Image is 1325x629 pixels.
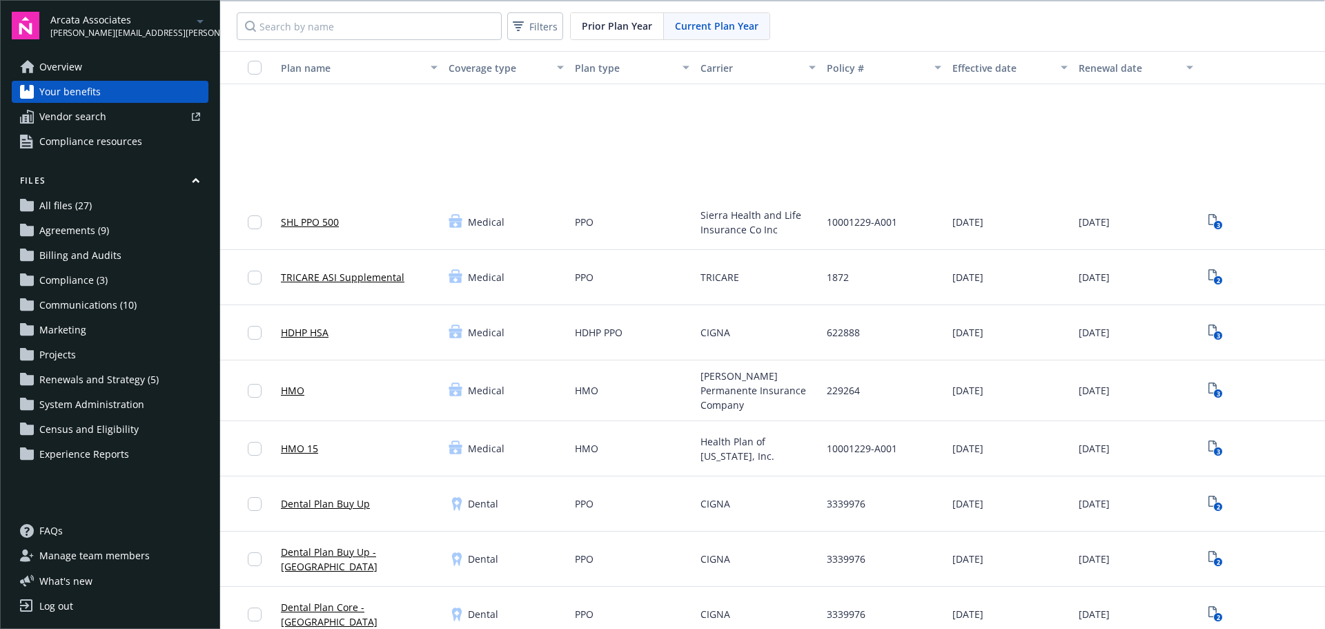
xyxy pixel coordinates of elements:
a: View Plan Documents [1204,380,1226,402]
span: Manage team members [39,545,150,567]
a: View Plan Documents [1204,438,1226,460]
a: View Plan Documents [1204,493,1226,515]
span: View Plan Documents [1204,211,1226,233]
span: [DATE] [1079,215,1110,229]
span: Vendor search [39,106,106,128]
a: All files (27) [12,195,208,217]
a: Your benefits [12,81,208,103]
button: Coverage type [443,51,569,84]
span: What ' s new [39,574,92,588]
button: Arcata Associates[PERSON_NAME][EMAIL_ADDRESS][PERSON_NAME][DOMAIN_NAME]arrowDropDown [50,12,208,39]
span: Communications (10) [39,294,137,316]
a: Dental Plan Buy Up [281,496,370,511]
span: CIGNA [700,552,730,566]
span: 3339976 [827,496,865,511]
a: Census and Eligibility [12,418,208,441]
span: [DATE] [952,215,983,229]
span: CIGNA [700,325,730,340]
span: [PERSON_NAME] Permanente Insurance Company [700,369,816,412]
span: Renewals and Strategy (5) [39,369,159,391]
span: 3339976 [827,552,865,566]
span: [DATE] [1079,552,1110,566]
span: Medical [468,383,504,398]
span: Prior Plan Year [582,19,652,33]
span: Compliance resources [39,130,142,153]
span: [DATE] [1079,441,1110,456]
span: 10001229-A001 [827,215,897,229]
span: Compliance (3) [39,269,108,291]
a: HMO 15 [281,441,318,456]
span: Health Plan of [US_STATE], Inc. [700,434,816,463]
span: Current Plan Year [675,19,758,33]
span: HMO [575,441,598,456]
a: TRICARE ASI Supplemental [281,270,404,284]
a: View Plan Documents [1204,603,1226,626]
span: [DATE] [1079,607,1110,621]
input: Toggle Row Selected [248,215,262,229]
a: Communications (10) [12,294,208,316]
span: [DATE] [952,325,983,340]
div: Policy # [827,61,927,75]
span: Dental [468,496,498,511]
span: Filters [510,17,560,37]
a: Vendor search [12,106,208,128]
span: [DATE] [1079,270,1110,284]
span: Dental [468,552,498,566]
span: View Plan Documents [1204,267,1226,289]
span: Billing and Audits [39,244,121,267]
a: Projects [12,344,208,366]
button: Filters [507,12,563,40]
img: navigator-logo.svg [12,12,39,39]
button: Effective date [947,51,1073,84]
a: Compliance (3) [12,269,208,291]
span: Projects [39,344,76,366]
span: HDHP PPO [575,325,622,340]
input: Toggle Row Selected [248,442,262,456]
span: 229264 [827,383,860,398]
span: [DATE] [1079,325,1110,340]
span: View Plan Documents [1204,322,1226,344]
span: PPO [575,270,593,284]
span: [DATE] [952,383,983,398]
span: [DATE] [952,552,983,566]
div: Plan type [575,61,675,75]
span: Dental [468,607,498,621]
span: 10001229-A001 [827,441,897,456]
span: TRICARE [700,270,739,284]
a: Marketing [12,319,208,341]
button: Plan name [275,51,443,84]
span: [DATE] [952,496,983,511]
span: FAQs [39,520,63,542]
div: Plan name [281,61,422,75]
a: System Administration [12,394,208,416]
span: PPO [575,607,593,621]
a: Manage team members [12,545,208,567]
a: FAQs [12,520,208,542]
span: Census and Eligibility [39,418,139,441]
a: arrowDropDown [192,12,208,29]
span: PPO [575,552,593,566]
button: What's new [12,574,115,588]
span: Filters [529,19,558,34]
span: 622888 [827,325,860,340]
span: 3339976 [827,607,865,621]
a: HDHP HSA [281,325,328,340]
a: HMO [281,383,304,398]
div: Log out [39,595,73,617]
input: Toggle Row Selected [248,552,262,566]
span: System Administration [39,394,144,416]
span: HMO [575,383,598,398]
a: Billing and Audits [12,244,208,267]
text: 3 [1216,331,1219,340]
span: Arcata Associates [50,12,192,27]
span: View Plan Documents [1204,548,1226,570]
span: [DATE] [1079,383,1110,398]
text: 3 [1216,447,1219,456]
span: CIGNA [700,607,730,621]
input: Toggle Row Selected [248,608,262,621]
input: Toggle Row Selected [248,271,262,284]
input: Toggle Row Selected [248,384,262,398]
